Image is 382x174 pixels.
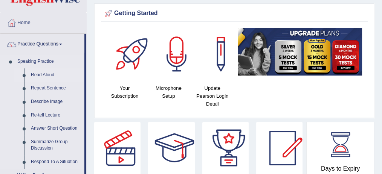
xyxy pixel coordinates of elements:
[28,135,84,155] a: Summarize Group Discussion
[315,165,366,172] h4: Days to Expiry
[238,28,362,76] img: small5.jpg
[28,155,84,169] a: Respond To A Situation
[28,68,84,82] a: Read Aloud
[14,55,84,68] a: Speaking Practice
[0,12,86,31] a: Home
[103,8,366,19] div: Getting Started
[28,109,84,122] a: Re-tell Lecture
[107,84,143,100] h4: Your Subscription
[28,122,84,135] a: Answer Short Question
[0,34,84,53] a: Practice Questions
[194,84,231,108] h4: Update Pearson Login Detail
[28,82,84,95] a: Repeat Sentence
[28,95,84,109] a: Describe Image
[150,84,186,100] h4: Microphone Setup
